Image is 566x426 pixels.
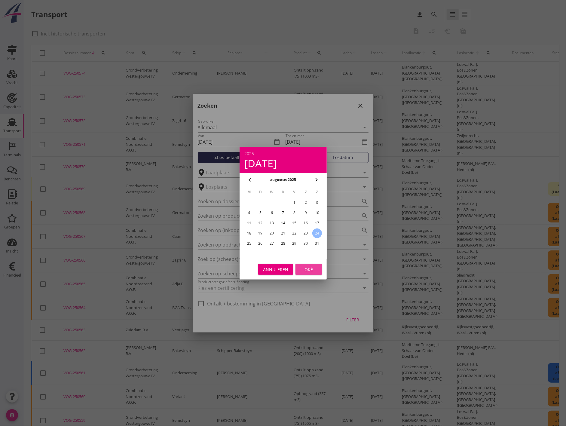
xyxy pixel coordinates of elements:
[258,264,293,275] button: Annuleren
[263,266,288,272] div: Annuleren
[289,187,300,197] th: V
[301,208,311,218] button: 9
[300,266,317,272] div: Oké
[301,239,311,248] button: 30
[244,218,254,228] button: 11
[289,239,299,248] button: 29
[312,187,323,197] th: Z
[313,176,320,183] i: chevron_right
[312,218,322,228] button: 17
[295,264,322,275] button: Oké
[312,198,322,207] button: 3
[244,208,254,218] button: 4
[244,187,255,197] th: M
[301,228,311,238] button: 23
[244,228,254,238] button: 18
[255,187,266,197] th: D
[289,218,299,228] button: 15
[312,208,322,218] button: 10
[244,239,254,248] button: 25
[267,208,277,218] button: 6
[278,228,288,238] button: 21
[278,218,288,228] button: 14
[312,228,322,238] button: 24
[255,239,265,248] button: 26
[301,198,311,207] button: 2
[268,175,298,184] button: augustus 2025
[289,208,299,218] button: 8
[278,239,288,248] button: 28
[255,228,265,238] button: 19
[244,152,322,156] div: 2025
[267,228,277,238] button: 20
[289,228,299,238] button: 22
[244,158,322,168] div: [DATE]
[312,239,322,248] button: 31
[267,218,277,228] button: 13
[278,208,288,218] button: 7
[300,187,311,197] th: Z
[289,198,299,207] button: 1
[278,187,289,197] th: D
[255,218,265,228] button: 12
[255,208,265,218] button: 5
[267,239,277,248] button: 27
[246,176,253,183] i: chevron_left
[266,187,277,197] th: W
[301,218,311,228] button: 16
